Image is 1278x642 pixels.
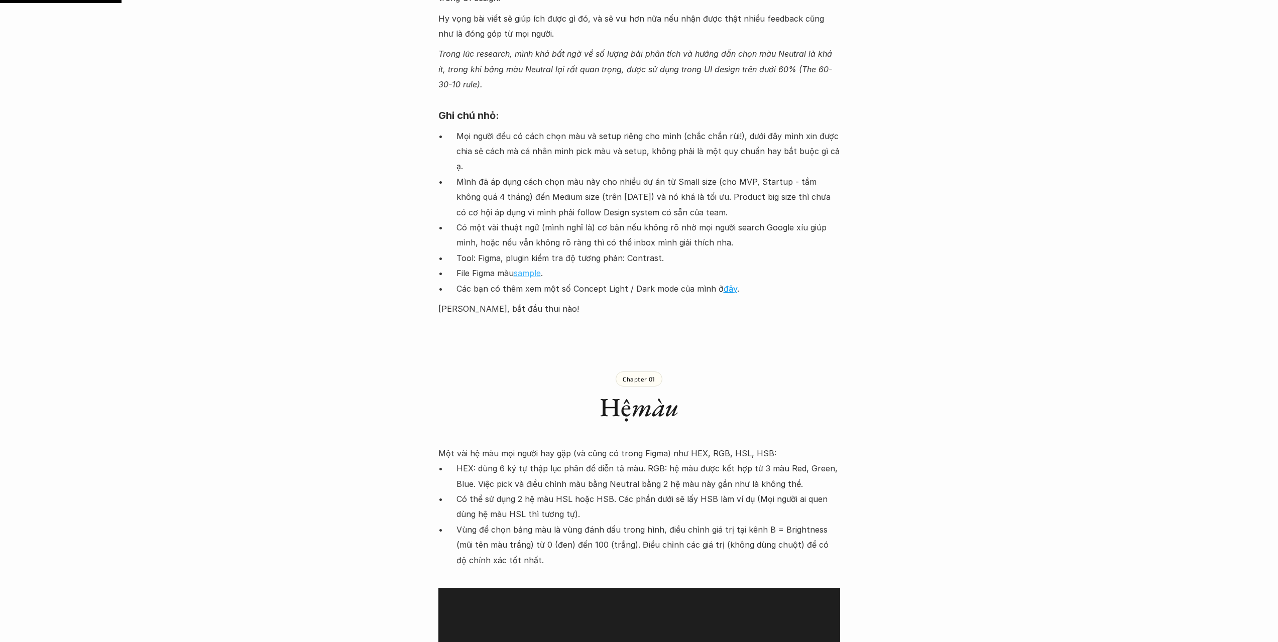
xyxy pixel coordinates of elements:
[623,375,655,382] p: Chapter 01
[631,390,679,424] em: màu
[456,461,840,491] p: HEX: dùng 6 ký tự thập lục phân để diễn tả màu. RGB: hệ màu được kết hợp từ 3 màu Red, Green, Blu...
[456,281,840,296] p: Các bạn có thêm xem một số Concept Light / Dark mode của mình ở .
[456,250,840,266] p: Tool: Figma, plugin kiểm tra độ tương phản: Contrast.
[456,266,840,281] p: File Figma màu .
[456,220,840,250] p: Có một vài thuật ngữ (mình nghĩ là) cơ bản nếu không rõ nhờ mọi người search Google xíu giúp mình...
[438,11,840,42] p: Hy vọng bài viết sẽ giúp ích được gì đó, và sẽ vui hơn nữa nếu nhận được thật nhiều feedback cũng...
[438,392,840,423] h2: Hệ
[456,129,840,174] p: Mọi người đều có cách chọn màu và setup riêng cho mình (chắc chắn rùi!), dưới đây mình xin được c...
[456,174,840,220] p: Mình đã áp dụng cách chọn màu này cho nhiều dự án từ Small size (cho MVP, Startup - tầm không quá...
[438,102,840,129] h4: Ghi chú nhỏ:
[438,446,840,461] p: Một vài hệ màu mọi người hay gặp (và cũng có trong Figma) như HEX, RGB, HSL, HSB:
[438,301,840,316] p: [PERSON_NAME], bắt đầu thui nào!
[724,284,737,294] a: đây
[438,49,835,89] em: Trong lúc research, mình khá bất ngờ về số lượng bài phân tích và hướng dẫn chọn màu Neutral là k...
[514,268,541,278] a: sample
[456,491,840,522] p: Có thể sử dụng 2 hệ màu HSL hoặc HSB. Các phần dưới sẽ lấy HSB làm ví dụ (Mọi người ai quen dùng ...
[456,522,840,568] p: Vùng để chọn bảng màu là vùng đánh dấu trong hình, điều chỉnh giá trị tại kênh B = Brightness (mũ...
